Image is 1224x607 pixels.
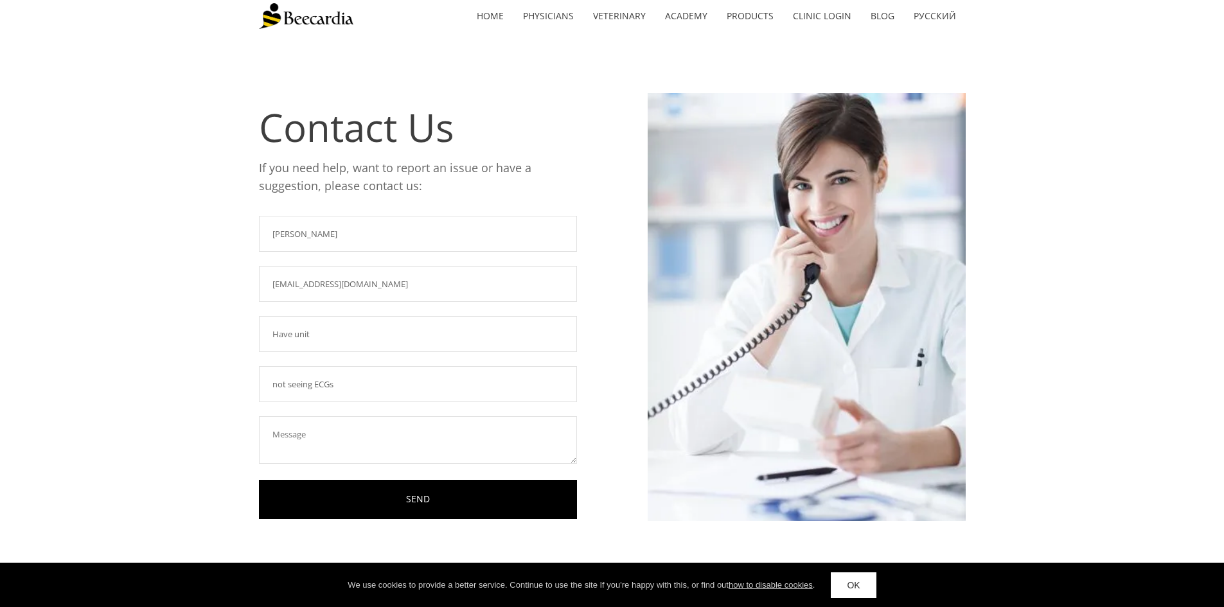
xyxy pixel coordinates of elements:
input: How did you hear about us? [259,316,577,352]
input: Subject [259,366,577,402]
img: Beecardia [259,3,353,29]
a: Physicians [513,1,583,31]
a: Blog [861,1,904,31]
a: Products [717,1,783,31]
a: Русский [904,1,966,31]
a: Academy [655,1,717,31]
a: Veterinary [583,1,655,31]
a: how to disable cookies [729,580,813,590]
a: home [467,1,513,31]
span: Contact Us [259,101,454,154]
div: We use cookies to provide a better service. Continue to use the site If you're happy with this, o... [348,579,815,592]
span: If you need help, want to report an issue or have a suggestion, please contact us: [259,160,531,194]
a: Clinic Login [783,1,861,31]
a: SEND [259,480,577,519]
input: Name [259,216,577,252]
input: Email [259,266,577,302]
a: OK [831,572,876,598]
